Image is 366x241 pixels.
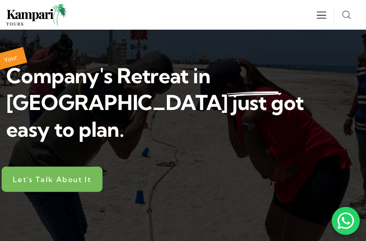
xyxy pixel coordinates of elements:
[332,207,360,235] div: 'Chat
[2,166,102,192] a: Let's Talk About It
[13,175,91,183] span: Let's Talk About It
[3,53,18,64] span: Your
[6,63,304,142] span: Company's Retreat in [GEOGRAPHIC_DATA] just got easy to plan.
[6,4,67,26] img: Home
